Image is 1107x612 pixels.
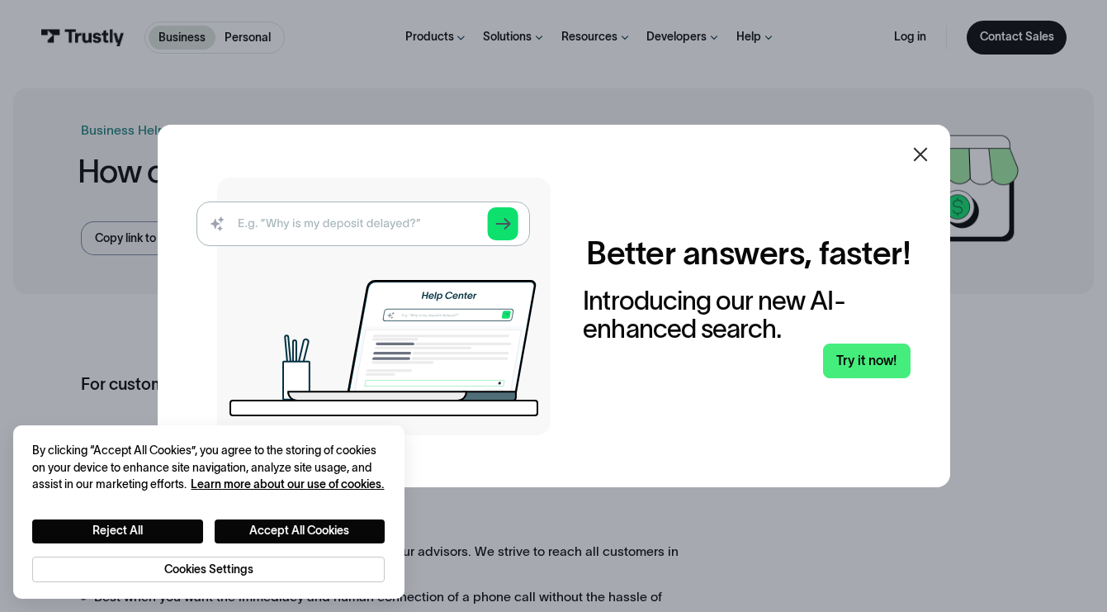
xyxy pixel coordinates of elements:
button: Cookies Settings [32,557,384,583]
div: Introducing our new AI-enhanced search. [583,287,911,344]
div: Privacy [32,442,384,583]
h2: Better answers, faster! [586,234,911,273]
div: By clicking “Accept All Cookies”, you agree to the storing of cookies on your device to enhance s... [32,442,384,493]
a: Try it now! [823,344,911,377]
button: Accept All Cookies [215,519,385,544]
button: Reject All [32,519,202,544]
div: Cookie banner [13,425,404,599]
a: More information about your privacy, opens in a new tab [191,477,384,491]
